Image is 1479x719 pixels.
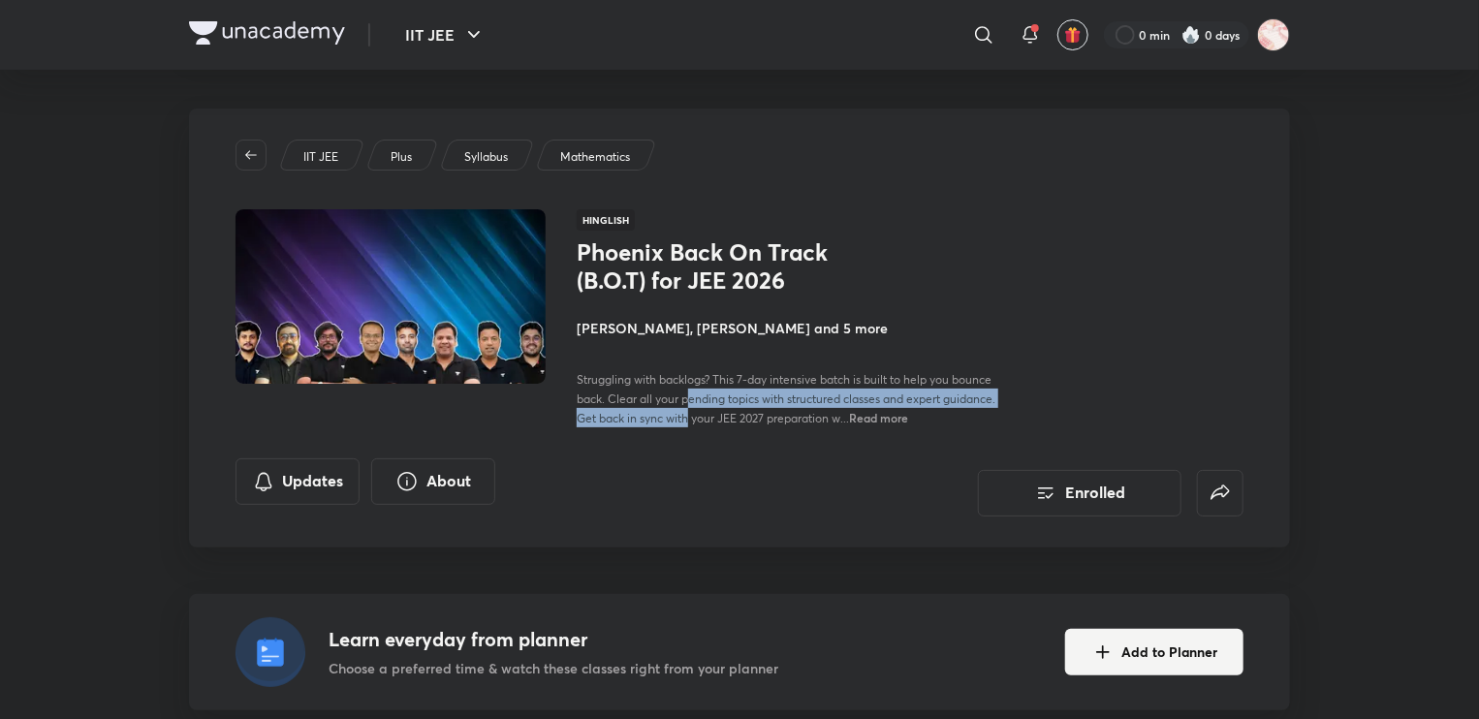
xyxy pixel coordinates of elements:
span: Read more [849,410,908,425]
h4: [PERSON_NAME], [PERSON_NAME] and 5 more [577,318,1011,338]
a: Mathematics [557,148,634,166]
img: Thumbnail [233,207,549,386]
a: Company Logo [189,21,345,49]
img: Kritika Singh [1257,18,1290,51]
a: Plus [388,148,416,166]
a: Syllabus [461,148,512,166]
p: Mathematics [560,148,630,166]
p: Choose a preferred time & watch these classes right from your planner [329,658,778,678]
button: About [371,458,495,505]
h1: Phoenix Back On Track (B.O.T) for JEE 2026 [577,238,894,295]
button: avatar [1057,19,1088,50]
p: Syllabus [464,148,508,166]
button: Updates [236,458,360,505]
button: Add to Planner [1065,629,1243,675]
p: IIT JEE [303,148,338,166]
button: IIT JEE [393,16,497,54]
span: Struggling with backlogs? This 7-day intensive batch is built to help you bounce back. Clear all ... [577,372,995,425]
h4: Learn everyday from planner [329,625,778,654]
button: false [1197,470,1243,516]
span: Hinglish [577,209,635,231]
a: IIT JEE [300,148,342,166]
img: avatar [1064,26,1082,44]
p: Plus [391,148,412,166]
button: Enrolled [978,470,1181,516]
img: streak [1181,25,1201,45]
img: Company Logo [189,21,345,45]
